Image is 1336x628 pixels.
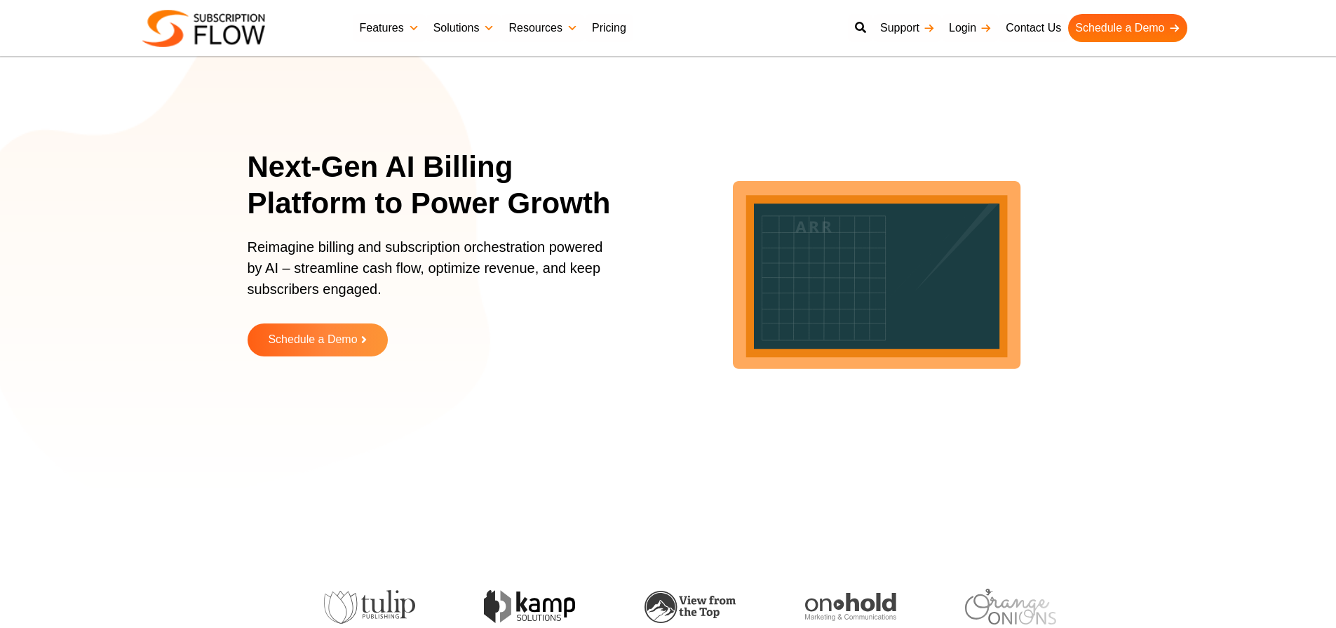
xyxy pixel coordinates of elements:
[585,14,633,42] a: Pricing
[353,14,426,42] a: Features
[501,14,584,42] a: Resources
[873,14,942,42] a: Support
[472,590,563,623] img: kamp-solution
[999,14,1068,42] a: Contact Us
[632,591,723,624] img: view-from-the-top
[792,593,884,621] img: onhold-marketing
[248,149,630,222] h1: Next-Gen AI Billing Platform to Power Growth
[142,10,265,47] img: Subscriptionflow
[268,334,357,346] span: Schedule a Demo
[311,590,403,624] img: tulip-publishing
[1068,14,1187,42] a: Schedule a Demo
[248,323,388,356] a: Schedule a Demo
[942,14,999,42] a: Login
[248,236,612,314] p: Reimagine billing and subscription orchestration powered by AI – streamline cash flow, optimize r...
[426,14,502,42] a: Solutions
[952,589,1044,624] img: orange-onions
